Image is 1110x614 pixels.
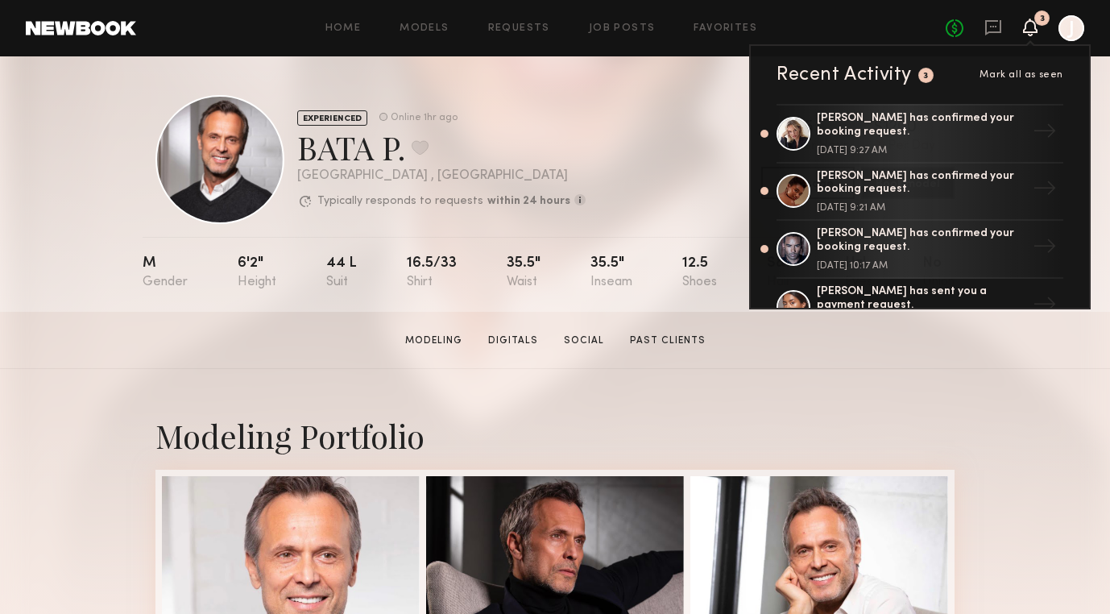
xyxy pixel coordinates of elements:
[777,164,1063,222] a: [PERSON_NAME] has confirmed your booking request.[DATE] 9:21 AM→
[590,256,632,289] div: 35.5"
[317,196,483,207] p: Typically responds to requests
[400,23,449,34] a: Models
[297,126,586,168] div: BATA P.
[326,256,357,289] div: 44 l
[143,256,188,289] div: M
[817,261,1026,271] div: [DATE] 10:17 AM
[325,23,362,34] a: Home
[777,65,912,85] div: Recent Activity
[507,256,541,289] div: 35.5"
[817,203,1026,213] div: [DATE] 9:21 AM
[777,221,1063,279] a: [PERSON_NAME] has confirmed your booking request.[DATE] 10:17 AM→
[1026,170,1063,212] div: →
[1040,15,1045,23] div: 3
[817,112,1026,139] div: [PERSON_NAME] has confirmed your booking request.
[777,279,1063,337] a: [PERSON_NAME] has sent you a payment request.→
[297,110,367,126] div: EXPERIENCED
[777,104,1063,164] a: [PERSON_NAME] has confirmed your booking request.[DATE] 9:27 AM→
[482,334,545,348] a: Digitals
[589,23,656,34] a: Job Posts
[297,169,586,183] div: [GEOGRAPHIC_DATA] , [GEOGRAPHIC_DATA]
[817,170,1026,197] div: [PERSON_NAME] has confirmed your booking request.
[557,334,611,348] a: Social
[487,196,570,207] b: within 24 hours
[623,334,712,348] a: Past Clients
[1026,228,1063,270] div: →
[399,334,469,348] a: Modeling
[488,23,550,34] a: Requests
[682,256,717,289] div: 12.5
[155,414,955,457] div: Modeling Portfolio
[923,72,929,81] div: 3
[391,113,458,123] div: Online 1hr ago
[238,256,276,289] div: 6'2"
[407,256,457,289] div: 16.5/33
[980,70,1063,80] span: Mark all as seen
[1026,113,1063,155] div: →
[1058,15,1084,41] a: J
[1026,286,1063,328] div: →
[817,285,1026,313] div: [PERSON_NAME] has sent you a payment request.
[817,146,1026,156] div: [DATE] 9:27 AM
[817,227,1026,255] div: [PERSON_NAME] has confirmed your booking request.
[694,23,757,34] a: Favorites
